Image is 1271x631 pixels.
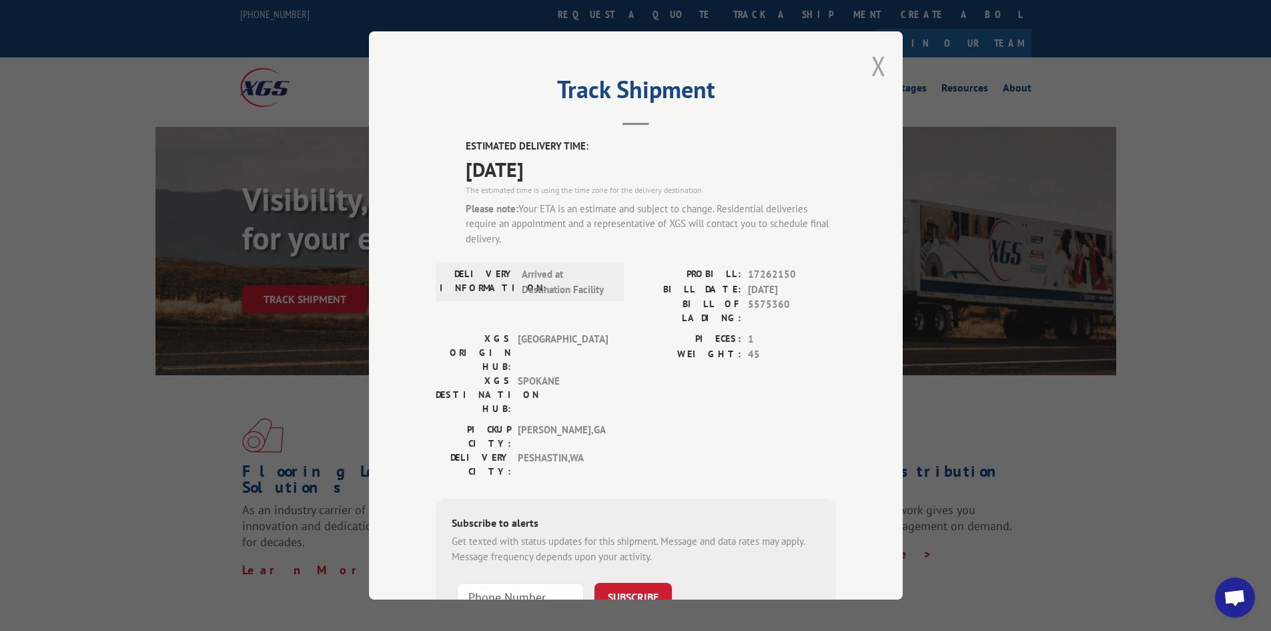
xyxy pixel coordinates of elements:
[748,332,836,347] span: 1
[1215,578,1255,618] div: Open chat
[466,202,836,247] div: Your ETA is an estimate and subject to change. Residential deliveries require an appointment and ...
[518,332,608,374] span: [GEOGRAPHIC_DATA]
[436,423,511,451] label: PICKUP CITY:
[436,451,511,479] label: DELIVERY CITY:
[748,267,836,282] span: 17262150
[518,423,608,451] span: [PERSON_NAME] , GA
[518,374,608,416] span: SPOKANE
[466,202,518,215] strong: Please note:
[452,534,820,564] div: Get texted with status updates for this shipment. Message and data rates may apply. Message frequ...
[436,80,836,106] h2: Track Shipment
[457,583,584,611] input: Phone Number
[636,297,741,325] label: BILL OF LADING:
[440,267,515,297] label: DELIVERY INFORMATION:
[636,267,741,282] label: PROBILL:
[436,374,511,416] label: XGS DESTINATION HUB:
[748,282,836,298] span: [DATE]
[436,332,511,374] label: XGS ORIGIN HUB:
[466,139,836,154] label: ESTIMATED DELIVERY TIME:
[522,267,612,297] span: Arrived at Destination Facility
[466,154,836,184] span: [DATE]
[466,184,836,196] div: The estimated time is using the time zone for the delivery destination.
[748,347,836,363] span: 45
[594,583,672,611] button: SUBSCRIBE
[636,332,741,347] label: PIECES:
[871,48,886,83] button: Close modal
[636,347,741,363] label: WEIGHT:
[636,282,741,298] label: BILL DATE:
[748,297,836,325] span: 5575360
[518,451,608,479] span: PESHASTIN , WA
[452,515,820,534] div: Subscribe to alerts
